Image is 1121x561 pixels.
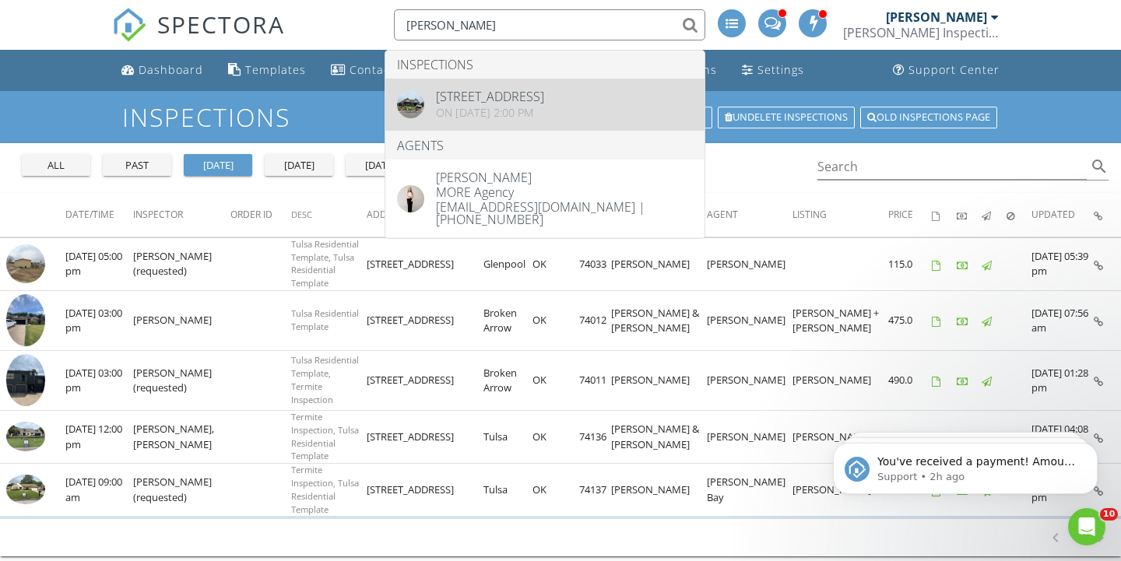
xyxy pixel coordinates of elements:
[436,90,544,103] div: [STREET_ADDRESS]
[483,411,532,464] td: Tulsa
[367,464,483,517] td: [STREET_ADDRESS]
[103,154,171,176] button: past
[579,351,611,411] td: 74011
[908,62,1000,77] div: Support Center
[1031,351,1094,411] td: [DATE] 01:28 pm
[133,464,230,517] td: [PERSON_NAME] (requested)
[707,411,792,464] td: [PERSON_NAME]
[483,351,532,411] td: Broken Arrow
[6,354,45,406] img: 9348467%2Fcover_photos%2FntE2eZXYB6Nplcjvckyj%2Fsmall.jpg
[579,237,611,290] td: 74033
[291,209,312,220] span: Desc
[532,291,579,351] td: OK
[65,193,133,237] th: Date/Time: Not sorted.
[291,238,359,289] span: Tulsa Residential Template, Tulsa Residential Template
[1031,291,1094,351] td: [DATE] 07:56 am
[532,351,579,411] td: OK
[325,56,407,85] a: Contacts
[133,351,230,411] td: [PERSON_NAME] (requested)
[1090,157,1109,176] i: search
[707,464,792,517] td: [PERSON_NAME] Bay
[860,107,997,128] a: Old inspections page
[436,107,544,119] div: On [DATE] 2:00 pm
[579,411,611,464] td: 74136
[1094,193,1121,237] th: Inspection Details: Not sorted.
[611,291,708,351] td: [PERSON_NAME] & [PERSON_NAME]
[112,21,285,54] a: SPECTORA
[65,351,133,411] td: [DATE] 03:00 pm
[291,307,359,332] span: Tulsa Residential Template
[579,464,611,517] td: 74137
[291,193,367,237] th: Desc: Not sorted.
[436,171,693,184] div: [PERSON_NAME]
[133,291,230,351] td: [PERSON_NAME]
[1031,193,1094,237] th: Updated: Not sorted.
[367,351,483,411] td: [STREET_ADDRESS]
[184,154,252,176] button: [DATE]
[65,464,133,517] td: [DATE] 09:00 am
[888,208,913,221] span: Price
[245,62,306,77] div: Templates
[792,351,888,411] td: [PERSON_NAME]
[65,237,133,290] td: [DATE] 05:00 pm
[483,237,532,290] td: Glenpool
[792,193,888,237] th: Listing: Not sorted.
[718,107,855,128] a: Undelete inspections
[112,8,146,42] img: The Best Home Inspection Software - Spectora
[792,291,888,351] td: [PERSON_NAME] + [PERSON_NAME]
[436,184,693,198] div: MORE Agency
[817,154,1087,180] input: Search
[736,56,810,85] a: Settings
[1007,193,1031,237] th: Canceled: Not sorted.
[367,208,409,221] span: Address
[157,8,285,40] span: SPECTORA
[1068,508,1105,545] iframe: Intercom live chat
[888,193,932,237] th: Price: Not sorted.
[810,410,1121,519] iframe: Intercom notifications message
[1031,208,1075,221] span: Updated
[6,294,45,346] img: 9354537%2Fcover_photos%2FhOpIbfdTMWTf33vNr2nd%2Fsmall.jpg
[397,185,424,212] img: Tsaras___Hailmain_Edits-40.jpg
[792,411,888,464] td: [PERSON_NAME]
[350,62,401,77] div: Contacts
[133,193,230,237] th: Inspector: Not sorted.
[611,411,708,464] td: [PERSON_NAME] & [PERSON_NAME]
[139,62,203,77] div: Dashboard
[436,198,693,226] div: [EMAIL_ADDRESS][DOMAIN_NAME] | [PHONE_NUMBER]
[1031,237,1094,290] td: [DATE] 05:39 pm
[792,208,827,221] span: Listing
[1100,508,1118,521] span: 10
[367,291,483,351] td: [STREET_ADDRESS]
[385,51,705,79] li: Inspections
[397,91,424,118] img: 9347449%2Fcover_photos%2Fjpl6j0QkXLlRRGeEjQXv%2Foriginal.jpg
[707,237,792,290] td: [PERSON_NAME]
[115,56,209,85] a: Dashboard
[271,158,327,174] div: [DATE]
[888,291,932,351] td: 475.0
[792,464,888,517] td: [PERSON_NAME]
[707,351,792,411] td: [PERSON_NAME]
[133,237,230,290] td: [PERSON_NAME] (requested)
[230,193,291,237] th: Order ID: Not sorted.
[886,9,987,25] div: [PERSON_NAME]
[707,193,792,237] th: Agent: Not sorted.
[887,56,1006,85] a: Support Center
[28,158,84,174] div: all
[291,411,359,461] span: Termite Inspection, Tulsa Residential Template
[6,475,45,504] img: 9306541%2Fcover_photos%2F0SdSFVHm8dSF0uGigFYn%2Fsmall.jpg
[532,237,579,290] td: OK
[367,193,483,237] th: Address: Not sorted.
[346,154,414,176] button: [DATE]
[65,291,133,351] td: [DATE] 03:00 pm
[291,464,359,514] span: Termite Inspection, Tulsa Residential Template
[133,208,183,221] span: Inspector
[532,411,579,464] td: OK
[888,351,932,411] td: 490.0
[483,464,532,517] td: Tulsa
[265,154,333,176] button: [DATE]
[109,158,165,174] div: past
[230,208,272,221] span: Order ID
[222,56,312,85] a: Templates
